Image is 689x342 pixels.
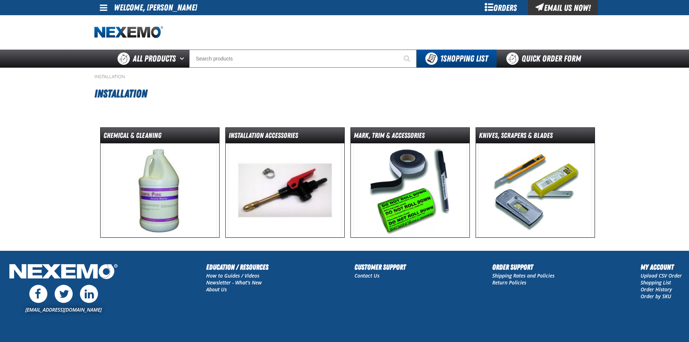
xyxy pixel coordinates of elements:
a: [EMAIL_ADDRESS][DOMAIN_NAME] [25,306,102,313]
h2: My Account [641,262,682,273]
button: Start Searching [399,50,417,68]
span: All Products [133,52,176,65]
a: Quick Order Form [497,50,595,68]
a: About Us [206,286,227,293]
a: Newsletter - What's New [206,279,262,286]
dt: Mark, Trim & Accessories [351,131,469,143]
a: How to Guides / Videos [206,272,259,279]
img: Nexemo Logo [7,262,120,283]
a: Order by SKU [641,293,671,300]
h2: Customer Support [354,262,406,273]
img: Mark, Trim & Accessories [353,143,467,237]
h2: Order Support [492,262,554,273]
span: Shopping List [440,54,488,64]
h2: Education / Resources [206,262,268,273]
a: Installation [94,74,125,80]
a: Installation Accessories [225,127,345,238]
img: Knives, Scrapers & Blades [478,143,592,237]
a: Contact Us [354,272,379,279]
dt: Chemical & Cleaning [101,131,219,143]
a: Knives, Scrapers & Blades [476,127,595,238]
button: Open All Products pages [177,50,189,68]
strong: 1 [440,54,443,64]
img: Nexemo logo [94,26,163,39]
a: Upload CSV Order [641,272,682,279]
img: Installation Accessories [228,143,342,237]
img: Chemical & Cleaning [103,143,217,237]
button: You have 1 Shopping List. Open to view details [417,50,497,68]
a: Return Policies [492,279,526,286]
h1: Installation [94,84,595,104]
a: Mark, Trim & Accessories [350,127,470,238]
a: Shopping List [641,279,671,286]
a: Home [94,26,163,39]
input: Search [189,50,417,68]
a: Shipping Rates and Policies [492,272,554,279]
a: Order History [641,286,672,293]
dt: Installation Accessories [226,131,344,143]
nav: Breadcrumbs [94,74,595,80]
a: Chemical & Cleaning [100,127,220,238]
dt: Knives, Scrapers & Blades [476,131,595,143]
